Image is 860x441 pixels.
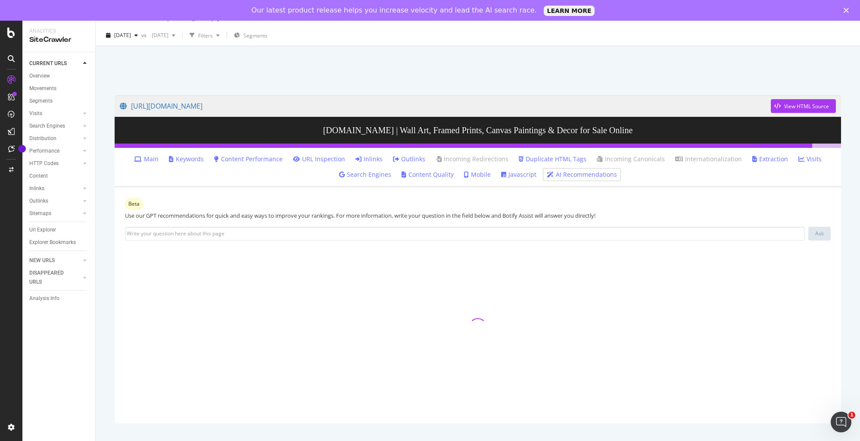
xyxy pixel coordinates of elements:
div: Sitemaps [29,209,51,218]
div: Ask [815,230,824,237]
a: Sitemaps [29,209,81,218]
a: Visits [798,155,822,163]
div: Distribution [29,134,56,143]
div: Analysis Info [29,294,59,303]
a: Search Engines [29,122,81,131]
a: URL Inspection [293,155,345,163]
h3: [DOMAIN_NAME] | Wall Art, Framed Prints, Canvas Paintings & Decor for Sale Online [115,117,841,144]
a: Keywords [169,155,204,163]
a: Search Engines [339,170,391,179]
a: Distribution [29,134,81,143]
a: Main [134,155,159,163]
div: Url Explorer [29,225,56,235]
div: Analytics [29,28,88,35]
div: CURRENT URLS [29,59,67,68]
a: Explorer Bookmarks [29,238,89,247]
a: Incoming Redirections [436,155,508,163]
a: LEARN MORE [544,6,595,16]
span: Segments [243,32,268,39]
div: Visits [29,109,42,118]
div: Inlinks [29,184,44,193]
div: Movements [29,84,56,93]
div: View HTML Source [784,103,829,110]
div: Search Engines [29,122,65,131]
a: Mobile [464,170,491,179]
span: vs [141,31,148,39]
div: Close [844,8,852,13]
a: Extraction [752,155,788,163]
a: AI Recommendations [547,170,617,179]
div: Overview [29,72,50,81]
div: Our latest product release helps you increase velocity and lead the AI search race. [252,6,537,15]
a: Inlinks [29,184,81,193]
a: Outlinks [29,197,81,206]
a: Visits [29,109,81,118]
div: Segments [29,97,53,106]
a: Segments [29,97,89,106]
span: Beta [128,201,140,206]
button: View HTML Source [771,99,836,113]
a: [URL][DOMAIN_NAME] [120,95,771,117]
a: Incoming Canonicals [597,155,665,163]
button: [DATE] [103,28,141,42]
div: HTTP Codes [29,159,59,168]
a: CURRENT URLS [29,59,81,68]
div: SiteCrawler [29,35,88,45]
a: Content [29,172,89,181]
button: Filters [186,28,223,42]
div: DISAPPEARED URLS [29,269,73,287]
a: DISAPPEARED URLS [29,269,81,287]
div: Performance [29,147,59,156]
div: Outlinks [29,197,48,206]
a: Url Explorer [29,225,89,235]
a: Inlinks [355,155,383,163]
button: Segments [231,28,271,42]
input: Write your question here about this page [125,227,805,241]
a: HTTP Codes [29,159,81,168]
a: Internationalization [675,155,742,163]
span: 2024 Jan. 1st [148,31,168,39]
button: [DATE] [148,28,179,42]
div: warning label [125,198,143,210]
div: Explorer Bookmarks [29,238,76,247]
span: 2025 Aug. 13th [114,31,131,39]
div: Tooltip anchor [18,145,26,153]
a: Overview [29,72,89,81]
a: Performance [29,147,81,156]
button: Ask [808,227,831,241]
span: 1 [848,412,855,419]
div: NEW URLS [29,256,55,265]
a: Outlinks [393,155,425,163]
a: Duplicate HTML Tags [519,155,586,163]
a: Analysis Info [29,294,89,303]
a: NEW URLS [29,256,81,265]
div: Filters [198,32,213,39]
a: Content Performance [214,155,283,163]
div: Use our GPT recommendations for quick and easy ways to improve your rankings. For more informatio... [125,212,831,220]
div: Content [29,172,48,181]
a: Movements [29,84,89,93]
a: Content Quality [402,170,454,179]
a: Javascript [501,170,536,179]
iframe: Intercom live chat [831,412,851,432]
